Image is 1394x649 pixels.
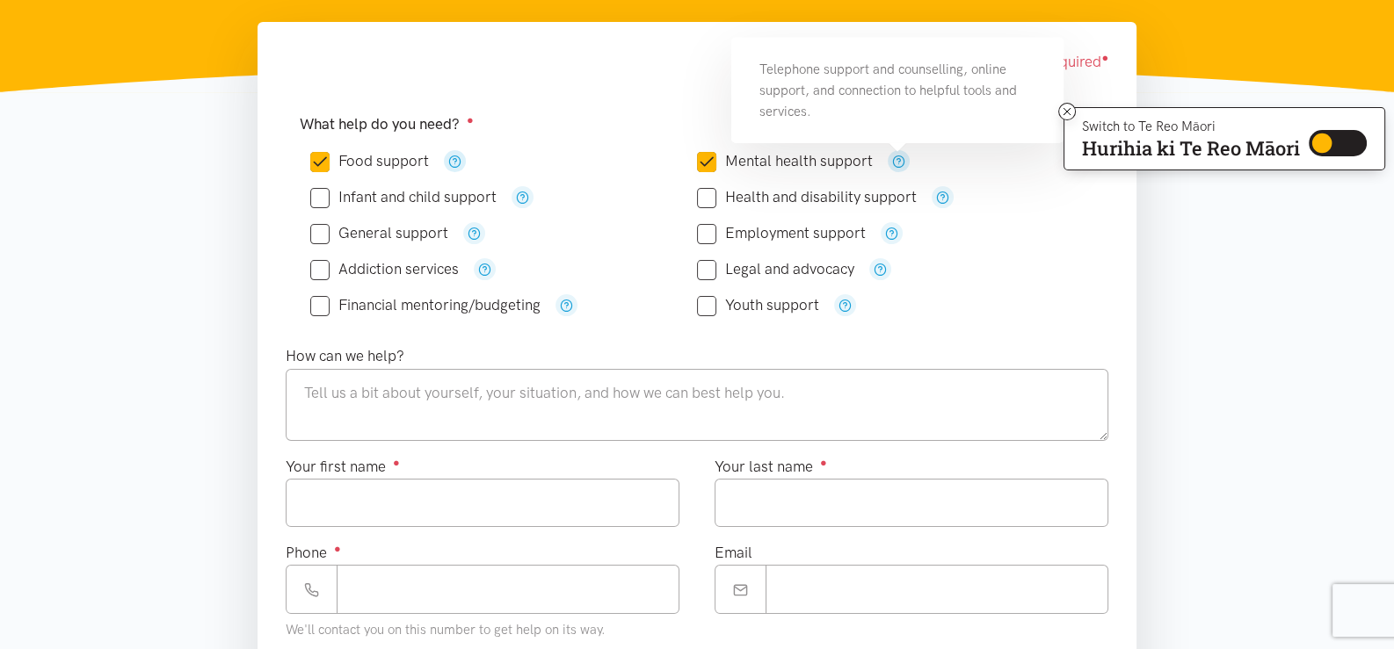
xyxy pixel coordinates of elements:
div: Required [286,50,1108,74]
label: How can we help? [286,344,404,368]
label: Infant and child support [310,190,497,205]
label: Phone [286,541,341,565]
sup: ● [393,456,400,469]
label: General support [310,226,448,241]
input: Email [766,565,1108,613]
small: We'll contact you on this number to get help on its way. [286,622,606,638]
label: Legal and advocacy [697,262,854,277]
label: Mental health support [697,154,873,169]
sup: ● [820,456,827,469]
p: Hurihia ki Te Reo Māori [1082,141,1300,156]
label: Addiction services [310,262,459,277]
p: Switch to Te Reo Māori [1082,121,1300,132]
sup: ● [1101,51,1108,64]
label: Email [715,541,752,565]
label: What help do you need? [300,112,474,136]
label: Youth support [697,298,819,313]
div: Telephone support and counselling, online support, and connection to helpful tools and services. [731,38,1064,143]
label: Food support [310,154,429,169]
label: Your first name [286,455,400,479]
label: Your last name [715,455,827,479]
sup: ● [334,542,341,555]
label: Financial mentoring/budgeting [310,298,541,313]
input: Phone number [337,565,679,613]
label: Health and disability support [697,190,917,205]
sup: ● [467,113,474,126]
label: Employment support [697,226,866,241]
